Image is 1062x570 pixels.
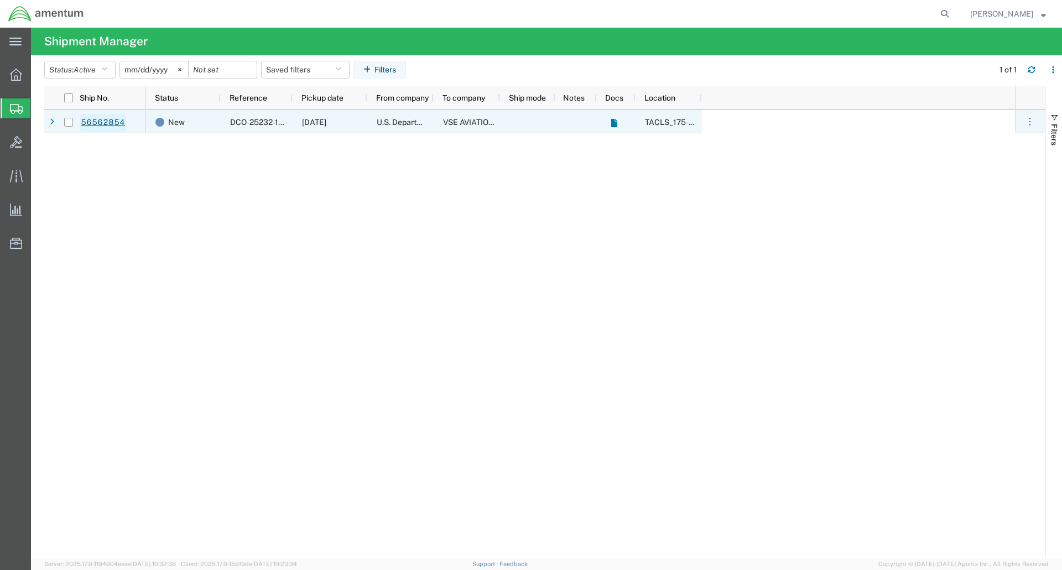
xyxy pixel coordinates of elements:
[155,93,178,102] span: Status
[999,64,1019,76] div: 1 of 1
[168,111,185,134] span: New
[181,561,297,567] span: Client: 2025.17.0-159f9de
[970,8,1033,20] span: Joshua Keller
[131,561,176,567] span: [DATE] 10:32:38
[644,93,675,102] span: Location
[230,93,267,102] span: Reference
[80,114,126,132] a: 56562854
[302,118,326,127] span: 08/21/2025
[970,7,1047,20] button: [PERSON_NAME]
[472,561,500,567] a: Support
[44,561,176,567] span: Server: 2025.17.0-1194904eeae
[74,65,96,74] span: Active
[230,118,299,127] span: DCO-25232-167171
[8,6,84,22] img: logo
[301,93,343,102] span: Pickup date
[261,61,350,79] button: Saved filters
[509,93,546,102] span: Ship mode
[442,93,485,102] span: To company
[645,118,721,127] span: TACLS_175-Ayase, JP
[252,561,297,567] span: [DATE] 10:23:34
[563,93,585,102] span: Notes
[499,561,528,567] a: Feedback
[878,559,1049,569] span: Copyright © [DATE]-[DATE] Agistix Inc., All Rights Reserved
[376,93,429,102] span: From company
[443,118,605,127] span: VSE AVIATION INC (FKA GLOBAL PARTS INC)
[120,61,188,78] input: Not set
[80,93,109,102] span: Ship No.
[605,93,623,102] span: Docs
[44,61,116,79] button: Status:Active
[353,61,406,79] button: Filters
[377,118,476,127] span: U.S. Department of Defense
[189,61,257,78] input: Not set
[44,28,148,55] h4: Shipment Manager
[1050,124,1059,145] span: Filters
